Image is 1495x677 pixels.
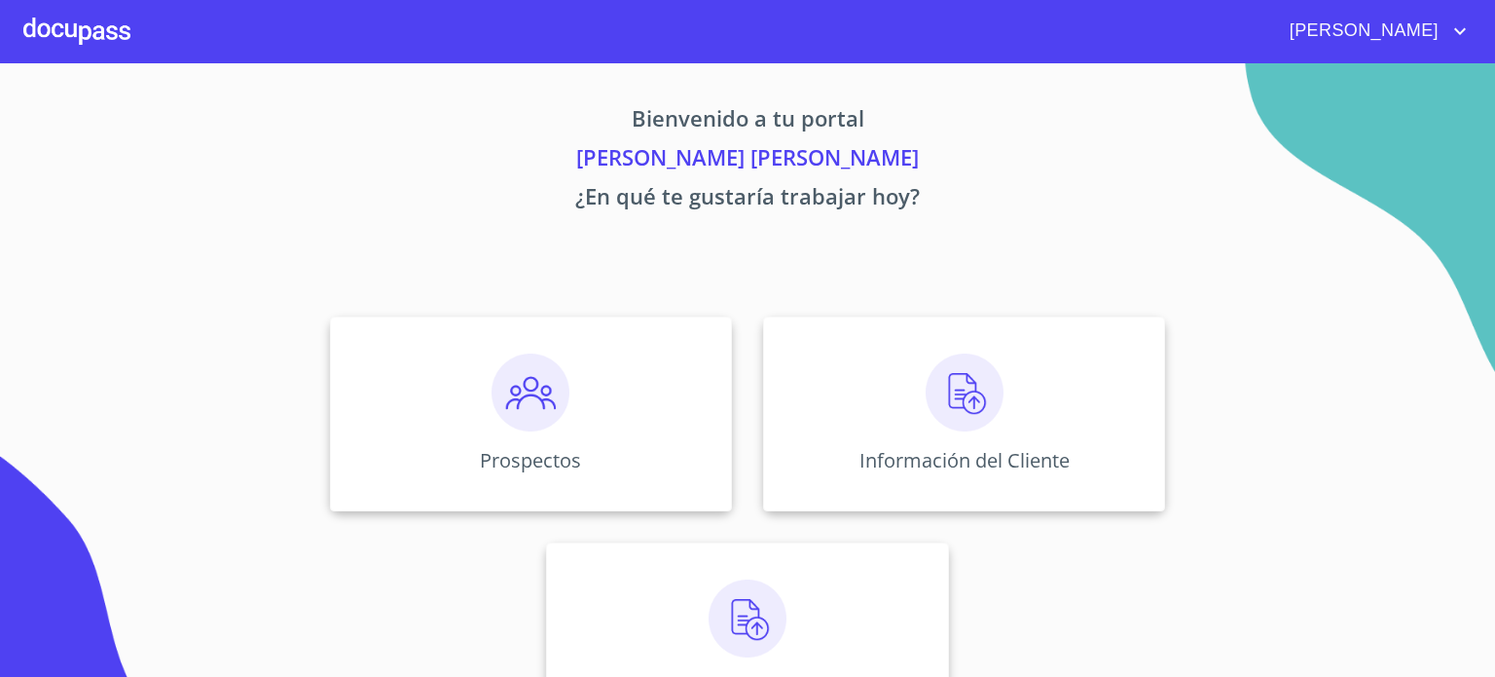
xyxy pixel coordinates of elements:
[148,180,1347,219] p: ¿En qué te gustaría trabajar hoy?
[926,354,1003,432] img: carga.png
[148,141,1347,180] p: [PERSON_NAME] [PERSON_NAME]
[1275,16,1472,47] button: account of current user
[709,580,786,658] img: carga.png
[1275,16,1448,47] span: [PERSON_NAME]
[859,447,1070,473] p: Información del Cliente
[480,447,581,473] p: Prospectos
[492,354,569,432] img: prospectos.png
[148,102,1347,141] p: Bienvenido a tu portal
